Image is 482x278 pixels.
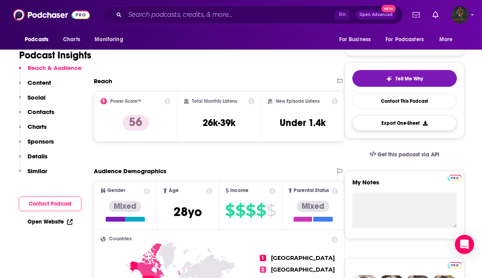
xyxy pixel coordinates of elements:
span: $ [225,204,235,217]
button: open menu [19,32,59,47]
button: Sponsors [19,138,54,152]
span: Logged in as booking34103 [451,6,469,24]
span: Tell Me Why [395,76,423,82]
img: Podchaser - Follow, Share and Rate Podcasts [13,7,90,22]
span: Parental Status [294,188,329,193]
h2: Reach [94,77,112,85]
span: [GEOGRAPHIC_DATA] [271,254,335,262]
span: For Podcasters [385,34,424,45]
div: Open Intercom Messenger [455,235,474,254]
label: My Notes [352,178,457,192]
a: Get this podcast via API [363,145,446,164]
div: Mixed [297,201,329,212]
p: Contacts [28,108,54,116]
button: Similar [19,167,47,182]
h2: Power Score™ [110,98,141,104]
h3: 26k-39k [203,117,235,129]
a: Contact This Podcast [352,93,457,109]
span: $ [246,204,255,217]
span: $ [267,204,276,217]
button: Show profile menu [451,6,469,24]
span: Charts [63,34,80,45]
span: More [439,34,453,45]
p: Sponsors [28,138,54,145]
button: open menu [434,32,463,47]
span: Monitoring [95,34,123,45]
p: Charts [28,123,47,130]
button: Open AdvancedNew [356,10,396,20]
button: Charts [19,123,47,138]
button: Details [19,152,47,167]
a: Pro website [448,261,462,268]
p: 56 [122,115,149,131]
button: open menu [334,32,381,47]
span: Get this podcast via API [377,151,439,158]
button: open menu [380,32,435,47]
span: 1 [260,255,266,261]
h2: Total Monthly Listens [192,98,237,104]
h2: Audience Demographics [94,167,166,175]
a: Show notifications dropdown [429,8,442,22]
img: User Profile [451,6,469,24]
span: [GEOGRAPHIC_DATA] [271,266,335,273]
span: 28 yo [174,204,202,220]
h1: Podcast Insights [19,49,91,61]
img: Podchaser Pro [448,175,462,181]
span: Countries [109,236,132,242]
p: Social [28,94,45,101]
a: Show notifications dropdown [409,8,423,22]
span: $ [256,204,266,217]
span: New [381,5,396,12]
a: Charts [58,32,85,47]
button: Reach & Audience [19,64,81,79]
img: Podchaser Pro [448,262,462,268]
h3: Under 1.4k [280,117,326,129]
button: Export One-Sheet [352,115,457,131]
p: Content [28,79,51,86]
input: Search podcasts, credits, & more... [125,8,335,21]
div: Mixed [109,201,141,212]
p: Reach & Audience [28,64,81,72]
p: Similar [28,167,47,175]
span: $ [235,204,245,217]
button: Content [19,79,51,94]
span: Age [169,188,179,193]
button: Contact Podcast [19,196,81,211]
span: ⌘ K [335,10,350,20]
button: open menu [89,32,133,47]
span: Open Advanced [360,13,393,17]
span: 2 [260,266,266,273]
div: Search podcasts, credits, & more... [103,6,403,24]
span: Gender [107,188,125,193]
button: Social [19,94,45,108]
span: Income [230,188,249,193]
p: Details [28,152,47,160]
img: tell me why sparkle [386,76,392,82]
a: Pro website [448,174,462,181]
a: Open Website [28,218,73,225]
span: For Business [339,34,371,45]
button: tell me why sparkleTell Me Why [352,70,457,87]
span: Podcasts [25,34,48,45]
button: Contacts [19,108,54,123]
h2: New Episode Listens [276,98,320,104]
